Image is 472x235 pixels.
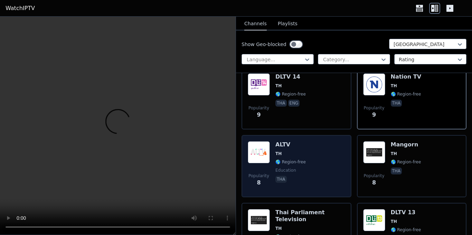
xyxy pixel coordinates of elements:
span: 🌎 Region-free [391,227,421,233]
h6: ALTV [275,141,306,148]
p: tha [391,100,402,107]
a: WatchIPTV [6,4,35,12]
img: DLTV 13 [363,209,385,231]
span: 9 [257,111,261,119]
h6: Mangorn [391,141,421,148]
p: tha [275,100,287,107]
span: TH [275,151,282,156]
span: TH [391,151,397,156]
h6: DLTV 13 [391,209,421,216]
img: Nation TV [363,73,385,96]
p: eng [288,100,300,107]
h6: Thai Parliament Television [275,209,345,223]
span: TH [275,226,282,231]
button: Channels [244,17,267,30]
span: 🌎 Region-free [275,159,306,165]
p: tha [275,176,287,183]
span: 8 [257,179,261,187]
h6: DLTV 14 [275,73,306,80]
h6: Nation TV [391,73,422,80]
span: TH [391,219,397,224]
span: TH [391,83,397,89]
span: 9 [372,111,376,119]
span: TH [275,83,282,89]
span: 🌎 Region-free [391,159,421,165]
img: Mangorn [363,141,385,163]
img: ALTV [248,141,270,163]
img: Thai Parliament Television [248,209,270,231]
p: tha [391,168,402,174]
span: Popularity [364,173,384,179]
img: DLTV 14 [248,73,270,96]
label: Show Geo-blocked [242,41,286,48]
span: 🌎 Region-free [391,91,421,97]
span: education [275,168,296,173]
span: Popularity [364,105,384,111]
button: Playlists [278,17,298,30]
span: 🌎 Region-free [275,91,306,97]
span: 8 [372,179,376,187]
span: Popularity [248,173,269,179]
span: Popularity [248,105,269,111]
